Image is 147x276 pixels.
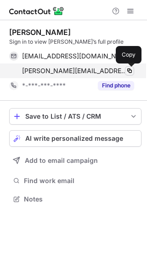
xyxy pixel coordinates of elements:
div: Sign in to view [PERSON_NAME]’s full profile [9,38,141,46]
span: [EMAIL_ADDRESS][DOMAIN_NAME] [22,52,127,60]
img: ContactOut v5.3.10 [9,6,64,17]
div: Save to List / ATS / CRM [25,113,125,120]
button: Add to email campaign [9,152,141,169]
span: Notes [24,195,138,203]
button: Find work email [9,174,141,187]
button: Notes [9,193,141,206]
button: AI write personalized message [9,130,141,147]
button: Reveal Button [98,81,134,90]
span: [PERSON_NAME][EMAIL_ADDRESS][DOMAIN_NAME] [22,67,127,75]
span: Add to email campaign [25,157,98,164]
button: save-profile-one-click [9,108,141,125]
span: Find work email [24,177,138,185]
span: AI write personalized message [25,135,123,142]
div: [PERSON_NAME] [9,28,71,37]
